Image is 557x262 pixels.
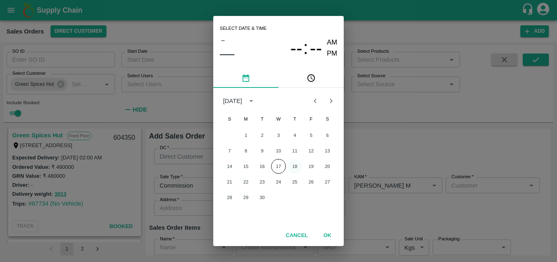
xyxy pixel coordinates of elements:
button: 22 [239,175,253,189]
button: 5 [304,128,318,143]
button: PM [327,48,338,59]
span: : [303,37,308,59]
button: – [220,35,226,45]
span: Monday [239,111,253,127]
button: 4 [287,128,302,143]
button: 6 [320,128,335,143]
button: 14 [222,159,237,174]
button: -- [290,37,303,59]
button: 28 [222,190,237,205]
button: 1 [239,128,253,143]
button: Cancel [283,228,311,243]
button: 8 [239,143,253,158]
button: OK [314,228,340,243]
button: 25 [287,175,302,189]
button: 13 [320,143,335,158]
span: – [221,35,225,45]
button: pick date [213,68,278,88]
button: 9 [255,143,270,158]
span: Tuesday [255,111,270,127]
button: 29 [239,190,253,205]
span: Select date & time [220,22,267,35]
button: 21 [222,175,237,189]
button: 3 [271,128,286,143]
button: -- [310,37,322,59]
button: pick time [278,68,344,88]
button: 16 [255,159,270,174]
button: AM [327,37,338,48]
button: 23 [255,175,270,189]
span: Thursday [287,111,302,127]
span: Friday [304,111,318,127]
button: 10 [271,143,286,158]
button: 30 [255,190,270,205]
div: [DATE] [223,96,242,105]
button: 12 [304,143,318,158]
button: 27 [320,175,335,189]
button: 7 [222,143,237,158]
span: Sunday [222,111,237,127]
button: Next month [323,93,339,109]
button: 26 [304,175,318,189]
button: 15 [239,159,253,174]
span: -- [310,38,322,59]
button: 17 [271,159,286,174]
button: 19 [304,159,318,174]
button: 20 [320,159,335,174]
span: -- [290,38,303,59]
button: –– [220,45,234,62]
button: 24 [271,175,286,189]
button: 2 [255,128,270,143]
span: Saturday [320,111,335,127]
span: Wednesday [271,111,286,127]
button: 11 [287,143,302,158]
button: 18 [287,159,302,174]
button: Previous month [307,93,323,109]
button: calendar view is open, switch to year view [245,94,258,107]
